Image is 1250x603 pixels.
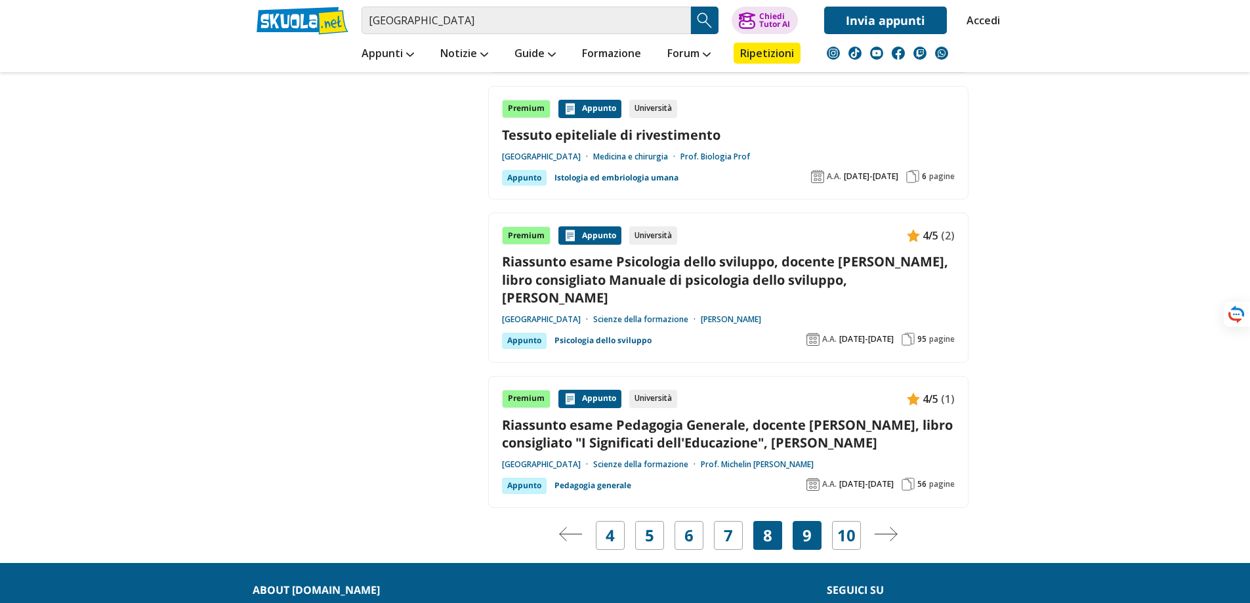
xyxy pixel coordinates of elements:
[564,392,577,405] img: Appunti contenuto
[358,43,417,66] a: Appunti
[701,459,814,470] a: Prof. Michelin [PERSON_NAME]
[629,226,677,245] div: Università
[502,100,551,118] div: Premium
[554,333,652,348] a: Psicologia dello sviluppo
[564,229,577,242] img: Appunti contenuto
[554,170,678,186] a: Istologia ed embriologia umana
[645,526,654,545] a: 5
[502,416,955,451] a: Riassunto esame Pedagogia Generale, docente [PERSON_NAME], libro consigliato "I Significati dell'...
[827,583,884,597] strong: Seguici su
[558,226,621,245] div: Appunto
[253,583,380,597] strong: About [DOMAIN_NAME]
[902,478,915,491] img: Pagine
[724,526,733,545] a: 7
[593,314,701,325] a: Scienze della formazione
[502,152,593,162] a: [GEOGRAPHIC_DATA]
[629,390,677,408] div: Università
[559,527,583,541] img: Pagina precedente
[732,7,798,34] button: ChiediTutor AI
[502,478,547,493] div: Appunto
[593,152,680,162] a: Medicina e chirurgia
[691,7,719,34] button: Search Button
[892,47,905,60] img: facebook
[502,459,593,470] a: [GEOGRAPHIC_DATA]
[844,171,898,182] span: [DATE]-[DATE]
[684,526,694,545] a: 6
[935,47,948,60] img: WhatsApp
[811,170,824,183] img: Anno accademico
[806,333,820,346] img: Anno accademico
[734,43,801,64] a: Ripetizioni
[917,334,927,344] span: 95
[827,171,841,182] span: A.A.
[502,314,593,325] a: [GEOGRAPHIC_DATA]
[488,521,969,550] nav: Navigazione pagine
[806,478,820,491] img: Anno accademico
[922,171,927,182] span: 6
[593,459,701,470] a: Scienze della formazione
[929,171,955,182] span: pagine
[579,43,644,66] a: Formazione
[362,7,691,34] input: Cerca appunti, riassunti o versioni
[929,479,955,489] span: pagine
[629,100,677,118] div: Università
[870,47,883,60] img: youtube
[759,12,790,28] div: Chiedi Tutor AI
[874,526,898,545] a: Pagina successiva
[967,7,994,34] a: Accedi
[502,226,551,245] div: Premium
[559,526,583,545] a: Pagina precedente
[502,333,547,348] div: Appunto
[554,478,631,493] a: Pedagogia generale
[664,43,714,66] a: Forum
[907,229,920,242] img: Appunti contenuto
[941,390,955,407] span: (1)
[923,227,938,244] span: 4/5
[907,392,920,405] img: Appunti contenuto
[929,334,955,344] span: pagine
[902,333,915,346] img: Pagine
[763,526,772,545] span: 8
[874,527,898,541] img: Pagina successiva
[502,390,551,408] div: Premium
[824,7,947,34] a: Invia appunti
[502,126,955,144] a: Tessuto epiteliale di rivestimento
[558,100,621,118] div: Appunto
[839,479,894,489] span: [DATE]-[DATE]
[502,170,547,186] div: Appunto
[502,253,955,306] a: Riassunto esame Psicologia dello sviluppo, docente [PERSON_NAME], libro consigliato Manuale di ps...
[906,170,919,183] img: Pagine
[923,390,938,407] span: 4/5
[941,227,955,244] span: (2)
[822,479,837,489] span: A.A.
[564,102,577,115] img: Appunti contenuto
[917,479,927,489] span: 56
[802,526,812,545] a: 9
[680,152,750,162] a: Prof. Biologia Prof
[701,314,761,325] a: [PERSON_NAME]
[822,334,837,344] span: A.A.
[839,334,894,344] span: [DATE]-[DATE]
[606,526,615,545] a: 4
[511,43,559,66] a: Guide
[837,526,856,545] a: 10
[827,47,840,60] img: instagram
[695,10,715,30] img: Cerca appunti, riassunti o versioni
[913,47,927,60] img: twitch
[437,43,491,66] a: Notizie
[848,47,862,60] img: tiktok
[558,390,621,408] div: Appunto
